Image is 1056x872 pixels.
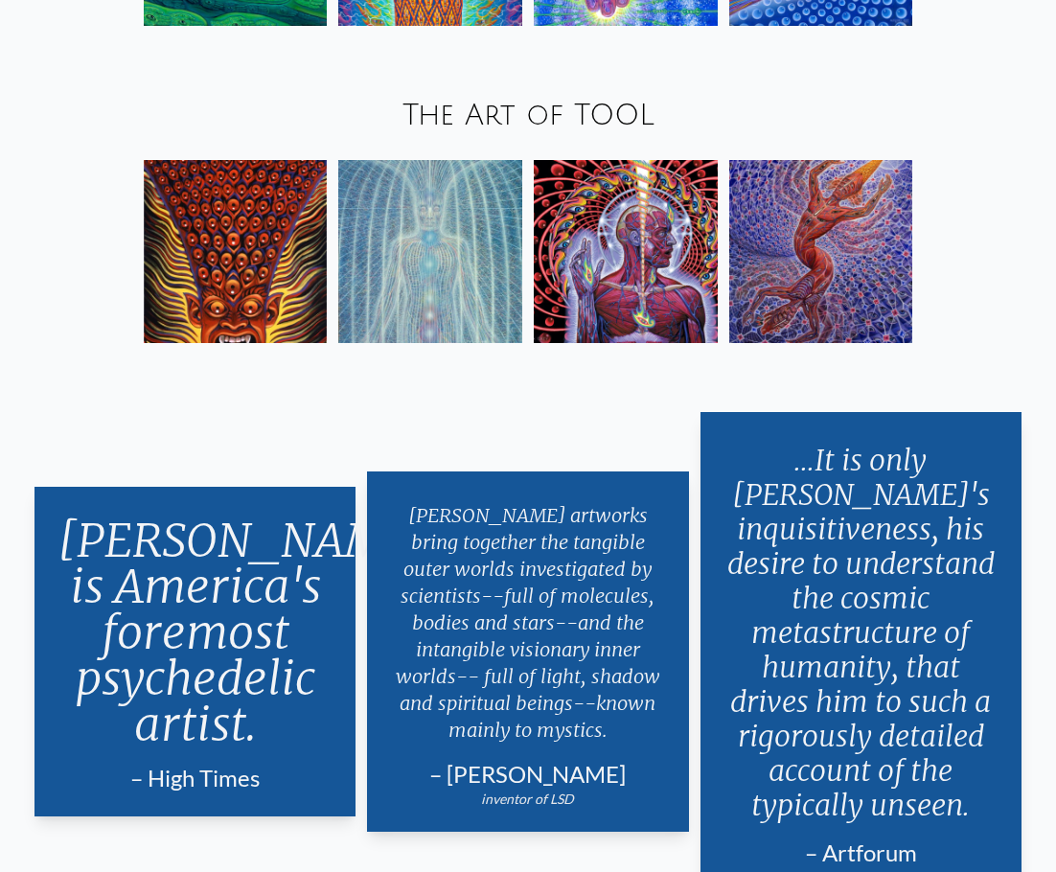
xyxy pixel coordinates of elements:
[57,763,333,793] div: – High Times
[57,510,333,755] p: [PERSON_NAME] is America's foremost psychedelic artist.
[723,435,999,830] p: ...It is only [PERSON_NAME]'s inquisitiveness, his desire to understand the cosmic metastructure ...
[723,838,999,868] div: – Artforum
[390,759,665,790] div: – [PERSON_NAME]
[402,100,654,131] a: The Art of TOOL
[481,791,574,807] em: inventor of LSD
[390,494,665,751] p: [PERSON_NAME] artworks bring together the tangible outer worlds investigated by scientists--full ...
